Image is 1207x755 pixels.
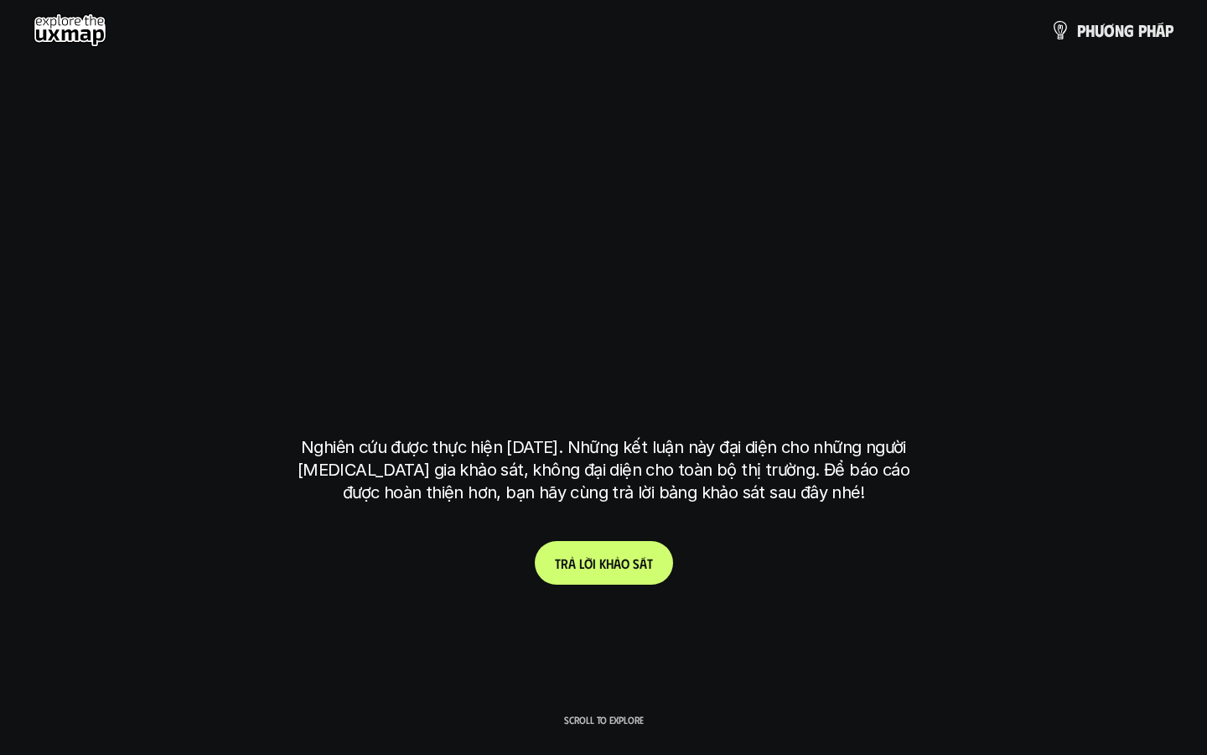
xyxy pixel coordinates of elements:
[1147,21,1156,39] span: h
[564,714,644,726] p: Scroll to explore
[1124,21,1134,39] span: g
[298,212,909,283] h1: phạm vi công việc của
[1085,21,1095,39] span: h
[621,555,629,571] span: o
[593,555,596,571] span: i
[1077,21,1085,39] span: p
[568,555,576,571] span: ả
[1138,21,1147,39] span: p
[555,555,561,571] span: T
[1104,21,1115,39] span: ơ
[1165,21,1173,39] span: p
[1115,21,1124,39] span: n
[1095,21,1104,39] span: ư
[561,555,568,571] span: r
[599,555,606,571] span: k
[640,555,647,571] span: á
[1156,21,1165,39] span: á
[614,555,621,571] span: ả
[606,555,614,571] span: h
[633,555,640,571] span: s
[647,555,653,571] span: t
[1050,13,1173,47] a: phươngpháp
[579,555,584,571] span: l
[289,436,918,504] p: Nghiên cứu được thực hiện [DATE]. Những kết luận này đại diện cho những người [MEDICAL_DATA] gia ...
[305,345,903,415] h1: tại [GEOGRAPHIC_DATA]
[584,555,593,571] span: ờ
[546,174,673,193] h6: Kết quả nghiên cứu
[535,541,673,585] a: Trảlờikhảosát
